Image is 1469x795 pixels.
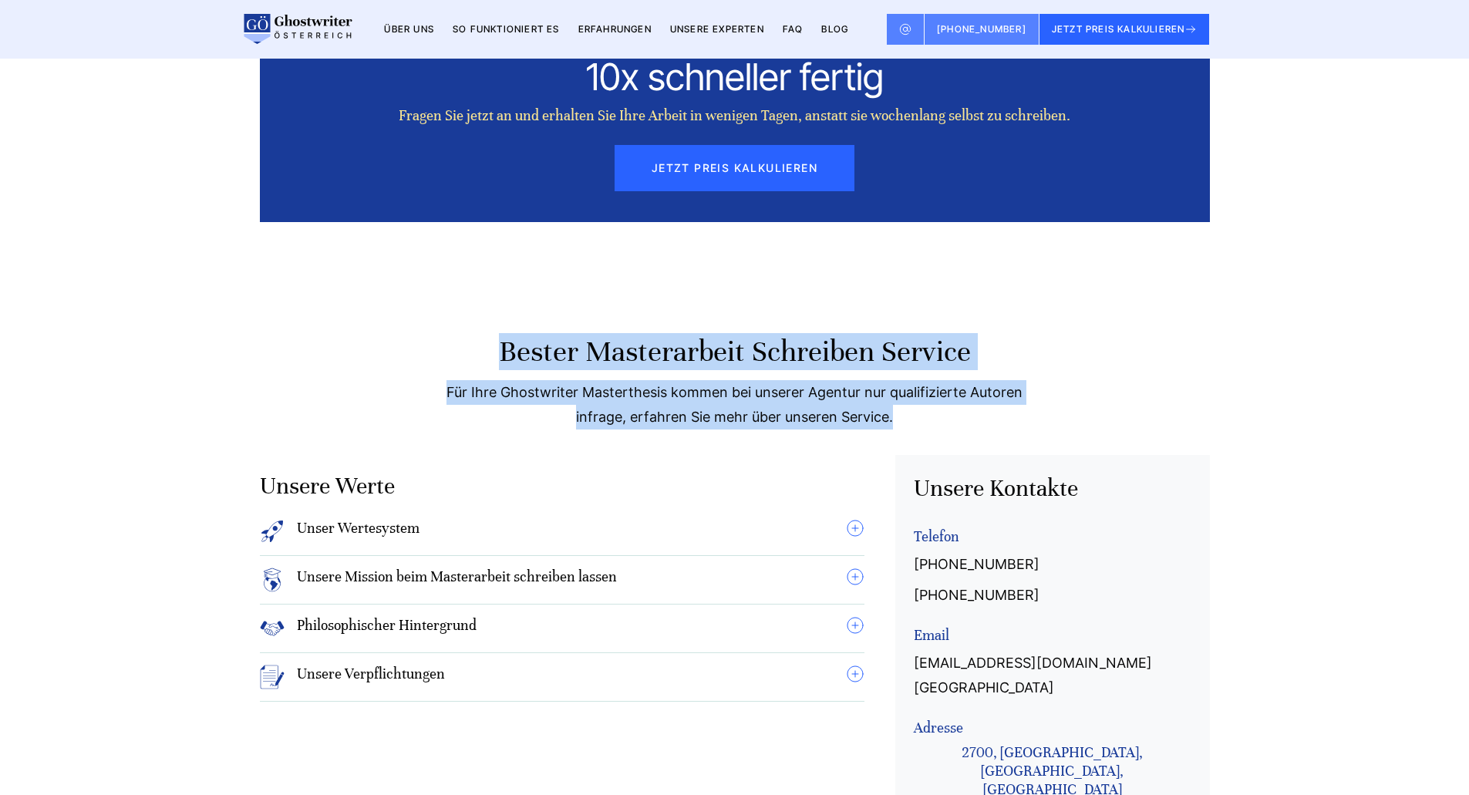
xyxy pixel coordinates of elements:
[393,106,1076,125] div: Fragen Sie jetzt an und erhalten Sie Ihre Arbeit in wenigen Tagen, anstatt sie wochenlang selbst ...
[260,519,864,544] summary: Unser Wertesystem
[241,14,352,45] img: logo wirschreiben
[925,14,1039,45] a: [PHONE_NUMBER]
[297,616,477,641] h4: Philosophischer Hintergrund
[578,23,652,35] a: Erfahrungen
[899,23,911,35] img: Email
[260,519,285,544] img: Icon
[670,23,764,35] a: Unsere Experten
[297,665,445,689] h4: Unsere Verpflichtungen
[914,473,1191,504] h3: Unsere Kontakte
[384,23,434,35] a: Über uns
[1039,14,1210,45] button: JETZT PREIS KALKULIEREN
[260,568,864,592] summary: Unsere Mission beim Masterarbeit schreiben lassen
[453,23,560,35] a: So funktioniert es
[260,471,864,502] h3: Unsere werte
[615,145,854,191] button: JETZT PREIS KALKULIEREN
[260,665,285,689] img: Icon
[914,626,1191,645] p: Email
[260,333,1210,370] h2: Bester Masterarbeit schreiben Service
[914,527,1191,546] p: Telefon
[914,552,1039,577] a: [PHONE_NUMBER]
[297,568,617,592] h4: Unsere Mission beim Masterarbeit schreiben lassen
[260,568,285,592] img: Icon
[783,23,804,35] a: FAQ
[297,519,419,544] h4: Unser Wertesystem
[937,23,1026,35] span: [PHONE_NUMBER]
[260,616,864,641] summary: Philosophischer Hintergrund
[914,583,1039,608] a: [PHONE_NUMBER]
[821,23,848,35] a: BLOG
[268,56,1202,99] div: 10x schneller fertig
[260,616,285,641] img: Icon
[914,651,1191,700] a: [EMAIL_ADDRESS][DOMAIN_NAME][GEOGRAPHIC_DATA]
[426,380,1043,430] p: Für Ihre Ghostwriter Masterthesis kommen bei unserer Agentur nur qualifizierte Autoren infrage, e...
[260,665,864,689] summary: Unsere Verpflichtungen
[914,719,1191,737] p: Adresse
